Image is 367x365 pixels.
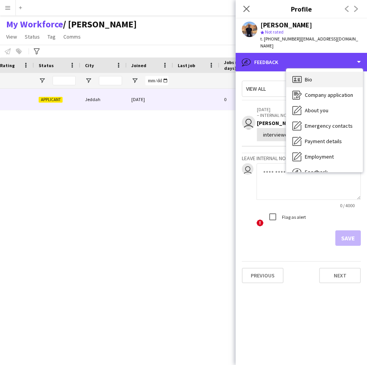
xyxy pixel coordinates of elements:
[305,122,353,129] span: Emergency contacts
[53,76,76,85] input: Status Filter Input
[44,32,59,42] a: Tag
[260,36,358,49] span: | [EMAIL_ADDRESS][DOMAIN_NAME]
[305,76,312,83] span: Bio
[286,103,363,118] div: About you
[63,19,137,30] span: Waad Ziyarah
[257,106,330,112] p: [DATE]
[305,107,328,114] span: About you
[265,29,284,35] span: Not rated
[178,63,195,68] span: Last job
[63,33,81,40] span: Comms
[60,32,84,42] a: Comms
[246,85,266,92] span: View all
[319,268,361,283] button: Next
[32,47,41,56] app-action-btn: Advanced filters
[39,63,54,68] span: Status
[224,59,256,71] span: Jobs (last 90 days)
[131,63,146,68] span: Joined
[305,169,328,176] span: Feedback
[145,76,168,85] input: Joined Filter Input
[131,77,138,84] button: Open Filter Menu
[48,33,56,40] span: Tag
[127,89,173,110] div: [DATE]
[236,53,367,71] div: Feedback
[236,4,367,14] h3: Profile
[286,87,363,103] div: Company application
[286,133,363,149] div: Payment details
[6,33,17,40] span: View
[280,214,306,220] label: Flag as alert
[263,131,355,138] div: interviewed by [PERSON_NAME]
[39,77,46,84] button: Open Filter Menu
[242,155,361,162] h3: Leave internal note
[260,36,301,42] span: t. [PHONE_NUMBER]
[305,138,342,145] span: Payment details
[85,63,94,68] span: City
[286,149,363,164] div: Employment
[257,120,361,127] div: [PERSON_NAME]
[305,91,353,98] span: Company application
[99,76,122,85] input: City Filter Input
[257,112,330,118] p: – INTERNAL NOTE
[286,118,363,133] div: Emergency contacts
[260,22,312,29] div: [PERSON_NAME]
[242,268,284,283] button: Previous
[85,77,92,84] button: Open Filter Menu
[39,97,63,103] span: Applicant
[3,32,20,42] a: View
[6,19,63,30] a: My Workforce
[286,164,363,180] div: Feedback
[257,220,263,226] span: !
[286,72,363,87] div: Bio
[219,89,270,110] div: 0
[334,203,361,208] span: 0 / 4000
[25,33,40,40] span: Status
[22,32,43,42] a: Status
[305,153,334,160] span: Employment
[80,89,127,110] div: Jeddah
